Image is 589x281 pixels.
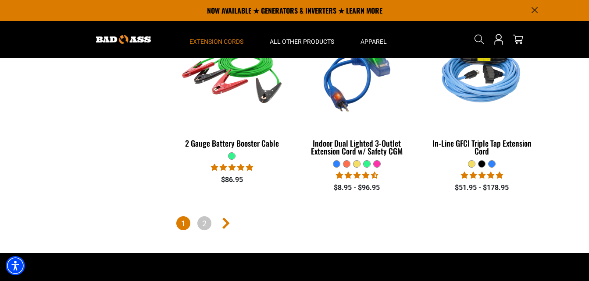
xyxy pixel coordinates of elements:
[189,38,243,46] span: Extension Cords
[96,35,151,44] img: Bad Ass Extension Cords
[257,21,347,58] summary: All Other Products
[427,24,537,124] img: Light Blue
[211,163,253,172] span: 5.00 stars
[301,139,413,155] div: Indoor Dual Lighted 3-Outlet Extension Cord w/ Safety CGM
[176,216,538,232] nav: Pagination
[361,38,387,46] span: Apparel
[336,171,378,179] span: 4.33 stars
[6,256,25,275] div: Accessibility Menu
[426,183,538,193] div: $51.95 - $178.95
[492,21,506,58] a: Open this option
[176,216,190,230] span: Page 1
[347,21,400,58] summary: Apparel
[426,139,538,155] div: In-Line GFCI Triple Tap Extension Cord
[302,24,412,124] img: blue
[301,19,413,160] a: blue Indoor Dual Lighted 3-Outlet Extension Cord w/ Safety CGM
[472,32,486,46] summary: Search
[176,139,288,147] div: 2 Gauge Battery Booster Cable
[426,19,538,160] a: Light Blue In-Line GFCI Triple Tap Extension Cord
[177,24,287,124] img: green
[461,171,503,179] span: 5.00 stars
[176,175,288,185] div: $86.95
[197,216,211,230] a: Page 2
[511,34,525,45] a: cart
[176,21,257,58] summary: Extension Cords
[270,38,334,46] span: All Other Products
[301,183,413,193] div: $8.95 - $96.95
[176,19,288,152] a: green 2 Gauge Battery Booster Cable
[218,216,232,230] a: Next page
